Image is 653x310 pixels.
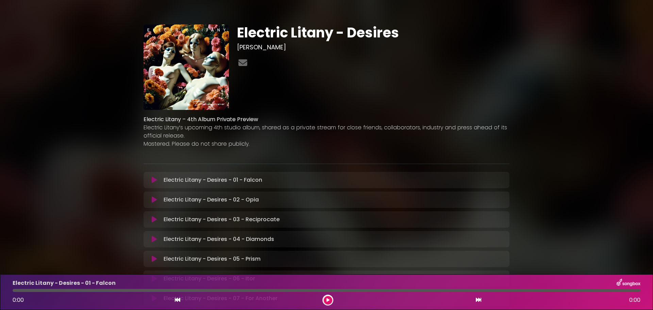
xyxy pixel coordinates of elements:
h1: Electric Litany - Desires [237,25,509,41]
strong: Electric Litany – 4th Album Private Preview [144,115,258,123]
p: Mastered. Please do not share publicly. [144,140,509,148]
span: 0:00 [629,296,640,304]
span: 0:00 [13,296,24,304]
p: Electric Litany - Desires - 01 - Falcon [13,279,116,287]
p: Electric Litany - Desires - 02 - Opia [164,196,259,204]
p: Electric Litany - Desires - 01 - Falcon [164,176,262,184]
p: Electric Litany’s upcoming 4th studio album, shared as a private stream for close friends, collab... [144,124,509,140]
img: 2KkT0QSSO3DZ5MZq4ndg [144,25,229,110]
img: songbox-logo-white.png [617,279,640,288]
p: Electric Litany - Desires - 03 - Reciprocate [164,215,280,224]
p: Electric Litany - Desires - 04 - Diamonds [164,235,274,243]
p: Electric Litany - Desires - 05 - Prism [164,255,261,263]
h3: [PERSON_NAME] [237,44,509,51]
